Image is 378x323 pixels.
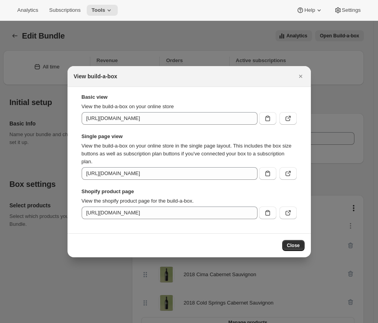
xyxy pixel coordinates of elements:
[82,133,297,140] strong: Single page view
[282,240,305,251] button: Close
[287,242,300,249] span: Close
[82,103,297,111] p: View the build-a-box on your online store
[292,5,327,16] button: Help
[44,5,85,16] button: Subscriptions
[87,5,118,16] button: Tools
[82,197,297,205] p: View the shopify product page for the build-a-box.
[13,5,43,16] button: Analytics
[295,71,306,82] button: Close
[342,7,361,13] span: Settings
[91,7,105,13] span: Tools
[329,5,365,16] button: Settings
[82,142,297,166] p: View the build-a-box on your online store in the single page layout. This includes the box size b...
[82,188,297,196] strong: Shopify product page
[74,72,117,80] h2: View build-a-box
[82,93,297,101] strong: Basic view
[49,7,80,13] span: Subscriptions
[304,7,315,13] span: Help
[17,7,38,13] span: Analytics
